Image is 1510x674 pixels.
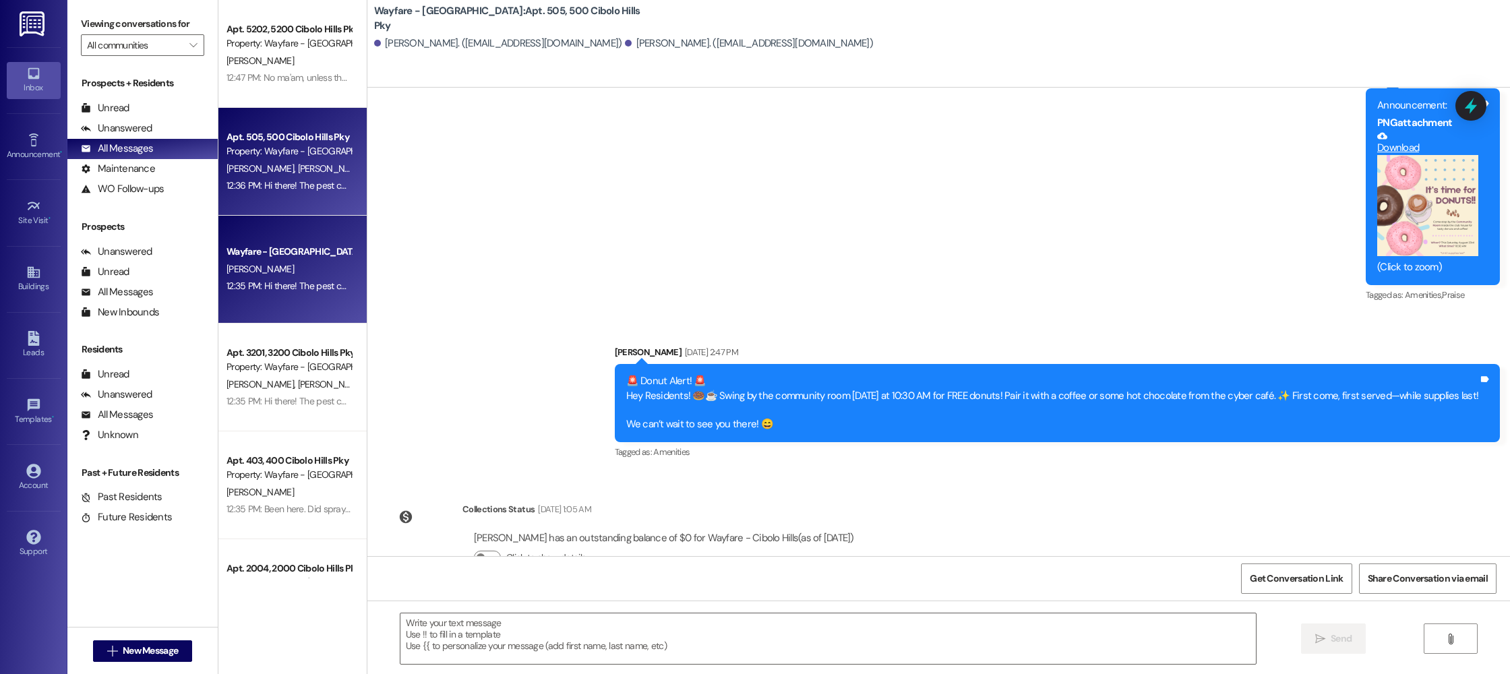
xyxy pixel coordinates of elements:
[7,62,61,98] a: Inbox
[81,305,159,319] div: New Inbounds
[49,214,51,223] span: •
[1377,116,1452,129] b: PNG attachment
[7,460,61,496] a: Account
[1301,623,1366,654] button: Send
[227,280,1176,292] div: 12:35 PM: Hi there! The pest control company is here and is going to arrive at your unit momentar...
[67,76,218,90] div: Prospects + Residents
[506,551,586,565] label: Click to show details
[1377,155,1478,256] button: Zoom image
[615,442,1501,462] div: Tagged as:
[1331,632,1352,646] span: Send
[1442,289,1464,301] span: Praise
[653,446,690,458] span: Amenities
[81,428,138,442] div: Unknown
[67,342,218,357] div: Residents
[227,378,298,390] span: [PERSON_NAME]
[81,367,129,381] div: Unread
[227,22,351,36] div: Apt. 5202, 5200 Cibolo Hills Pky
[1377,131,1478,154] a: Download
[227,468,351,482] div: Property: Wayfare - [GEOGRAPHIC_DATA]
[67,220,218,234] div: Prospects
[107,646,117,656] i: 
[1377,260,1478,274] div: (Click to zoom)
[81,490,162,504] div: Past Residents
[81,245,152,259] div: Unanswered
[87,34,183,56] input: All communities
[297,162,365,175] span: [PERSON_NAME]
[682,345,738,359] div: [DATE] 2:47 PM
[227,130,351,144] div: Apt. 505, 500 Cibolo Hills Pky
[227,144,351,158] div: Property: Wayfare - [GEOGRAPHIC_DATA]
[93,640,193,662] button: New Message
[625,36,873,51] div: [PERSON_NAME]. ([EMAIL_ADDRESS][DOMAIN_NAME])
[81,121,152,135] div: Unanswered
[7,526,61,562] a: Support
[227,503,384,515] div: 12:35 PM: Been here. Did spray. All is well.
[1377,98,1478,113] div: Announcement:
[535,502,591,516] div: [DATE] 1:05 AM
[7,195,61,231] a: Site Visit •
[67,466,218,480] div: Past + Future Residents
[374,4,644,33] b: Wayfare - [GEOGRAPHIC_DATA]: Apt. 505, 500 Cibolo Hills Pky
[227,486,294,498] span: [PERSON_NAME]
[227,576,351,590] div: Property: Wayfare - [GEOGRAPHIC_DATA]
[227,346,351,360] div: Apt. 3201, 3200 Cibolo Hills Pky
[227,454,351,468] div: Apt. 403, 400 Cibolo Hills Pky
[626,374,1479,432] div: 🚨 Donut Alert! 🚨 Hey Residents! 🍩☕️ Swing by the community room [DATE] at 10:30 AM for FREE donut...
[81,510,172,524] div: Future Residents
[81,408,153,422] div: All Messages
[1405,289,1443,301] span: Amenities ,
[7,327,61,363] a: Leads
[52,412,54,422] span: •
[1241,563,1352,594] button: Get Conversation Link
[615,345,1501,364] div: [PERSON_NAME]
[227,179,1176,191] div: 12:36 PM: Hi there! The pest control company is here and is going to arrive at your unit momentar...
[123,644,178,658] span: New Message
[81,162,155,176] div: Maintenance
[462,502,535,516] div: Collections Status
[7,394,61,430] a: Templates •
[227,71,648,84] div: 12:47 PM: No ma'am, unless the holes are larger than a quarter size hole, it will count as normal...
[81,13,204,34] label: Viewing conversations for
[227,36,351,51] div: Property: Wayfare - [GEOGRAPHIC_DATA]
[227,263,294,275] span: [PERSON_NAME]
[227,162,298,175] span: [PERSON_NAME]
[1315,634,1325,644] i: 
[1250,572,1343,586] span: Get Conversation Link
[81,182,164,196] div: WO Follow-ups
[81,142,153,156] div: All Messages
[227,395,1176,407] div: 12:35 PM: Hi there! The pest control company is here and is going to arrive at your unit momentar...
[1359,563,1497,594] button: Share Conversation via email
[227,561,351,576] div: Apt. 2004, 2000 Cibolo Hills Pky
[1368,572,1488,586] span: Share Conversation via email
[189,40,197,51] i: 
[297,378,365,390] span: [PERSON_NAME]
[20,11,47,36] img: ResiDesk Logo
[474,531,854,545] div: [PERSON_NAME] has an outstanding balance of $0 for Wayfare - Cibolo Hills (as of [DATE])
[7,261,61,297] a: Buildings
[81,101,129,115] div: Unread
[1445,634,1455,644] i: 
[1366,285,1500,305] div: Tagged as:
[81,265,129,279] div: Unread
[374,36,622,51] div: [PERSON_NAME]. ([EMAIL_ADDRESS][DOMAIN_NAME])
[60,148,62,157] span: •
[81,388,152,402] div: Unanswered
[227,55,294,67] span: [PERSON_NAME]
[227,360,351,374] div: Property: Wayfare - [GEOGRAPHIC_DATA]
[81,285,153,299] div: All Messages
[227,245,351,259] div: Wayfare - [GEOGRAPHIC_DATA]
